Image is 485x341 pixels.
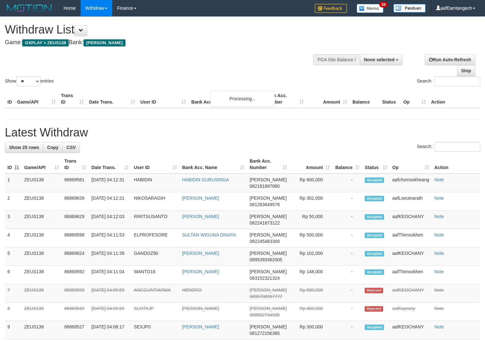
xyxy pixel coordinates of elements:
[138,90,189,108] th: User ID
[22,39,69,46] span: OXPLAY > ZEUS138
[89,155,131,174] th: Date Trans.: activate to sort column ascending
[434,142,480,152] input: Search:
[89,321,131,339] td: [DATE] 04:08:17
[365,288,383,293] span: Rejected
[22,266,62,284] td: ZEUS138
[62,284,89,303] td: 86869599
[332,155,362,174] th: Balance: activate to sort column ascending
[5,39,317,46] h4: Game: Bank:
[22,321,62,339] td: ZEUS138
[390,229,432,247] td: aafThimsokhen
[390,155,432,174] th: Op: activate to sort column ascending
[250,251,287,256] span: [PERSON_NAME]
[290,284,332,303] td: Rp 500,000
[434,196,444,201] a: Note
[390,174,432,192] td: aafchomsokheang
[434,306,444,311] a: Note
[210,91,275,107] div: Processing...
[365,306,383,312] span: Rejected
[89,174,131,192] td: [DATE] 04:12:31
[84,39,125,46] span: [PERSON_NAME]
[22,229,62,247] td: ZEUS138
[182,214,219,219] a: [PERSON_NAME]
[365,269,384,275] span: Accepted
[182,287,202,293] a: HENDRO
[390,284,432,303] td: aafKEOCHANY
[182,324,219,329] a: [PERSON_NAME]
[131,155,180,174] th: User ID: activate to sort column ascending
[425,54,475,65] a: Run Auto-Refresh
[5,321,22,339] td: 9
[22,174,62,192] td: ZEUS138
[22,303,62,321] td: ZEUS138
[5,126,480,139] h1: Latest Withdraw
[250,294,282,299] span: Copy 0895708997777 to clipboard
[250,239,280,244] span: Copy 082245483300 to clipboard
[432,155,480,174] th: Action
[332,229,362,247] td: -
[131,247,180,266] td: GANDOZ90
[5,247,22,266] td: 5
[62,174,89,192] td: 86869581
[86,90,138,108] th: Date Trans.
[250,177,287,182] span: [PERSON_NAME]
[417,142,480,152] label: Search:
[5,266,22,284] td: 6
[62,247,89,266] td: 86869624
[250,324,287,329] span: [PERSON_NAME]
[434,214,444,219] a: Note
[89,303,131,321] td: [DATE] 04:09:59
[290,303,332,321] td: Rp 450,000
[365,251,384,256] span: Accepted
[390,192,432,211] td: aafLoeutnarath
[62,229,89,247] td: 86869598
[250,287,287,293] span: [PERSON_NAME]
[62,266,89,284] td: 86869592
[365,214,384,220] span: Accepted
[182,306,219,311] a: [PERSON_NAME]
[131,192,180,211] td: NIKOSARAGIH
[290,192,332,211] td: Rp 302,000
[182,232,236,237] a: SULTAN WIGUNA DINATA
[5,142,43,153] a: Show 25 rows
[180,155,247,174] th: Bank Acc. Name: activate to sort column ascending
[182,196,219,201] a: [PERSON_NAME]
[131,266,180,284] td: WANTO16
[250,331,280,336] span: Copy 081272156385 to clipboard
[22,192,62,211] td: ZEUS138
[290,155,332,174] th: Amount: activate to sort column ascending
[262,90,306,108] th: Bank Acc. Number
[332,303,362,321] td: -
[131,303,180,321] td: SLOTKJP
[131,211,180,229] td: RIRITSUSANTO
[62,142,80,153] a: CSV
[250,196,287,201] span: [PERSON_NAME]
[62,321,89,339] td: 86869527
[250,312,280,317] span: Copy 088802734935 to clipboard
[250,276,280,281] span: Copy 083152321324 to clipboard
[306,90,350,108] th: Amount
[360,54,403,65] button: None selected
[429,90,480,108] th: Action
[390,247,432,266] td: aafKEOCHANY
[58,90,86,108] th: Trans ID
[379,2,388,7] span: 34
[332,321,362,339] td: -
[315,4,347,13] img: Feedback.jpg
[131,321,180,339] td: SEXJP0
[417,76,480,86] label: Search:
[313,54,360,65] div: PGA Site Balance /
[434,287,444,293] a: Note
[290,247,332,266] td: Rp 102,000
[182,269,219,274] a: [PERSON_NAME]
[380,90,401,108] th: Status
[5,76,54,86] label: Show entries
[290,229,332,247] td: Rp 500,000
[390,266,432,284] td: aafThimsokhen
[365,233,384,238] span: Accepted
[62,192,89,211] td: 86869639
[390,211,432,229] td: aafKEOCHANY
[434,269,444,274] a: Note
[357,4,384,13] img: Button%20Memo.svg
[5,192,22,211] td: 2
